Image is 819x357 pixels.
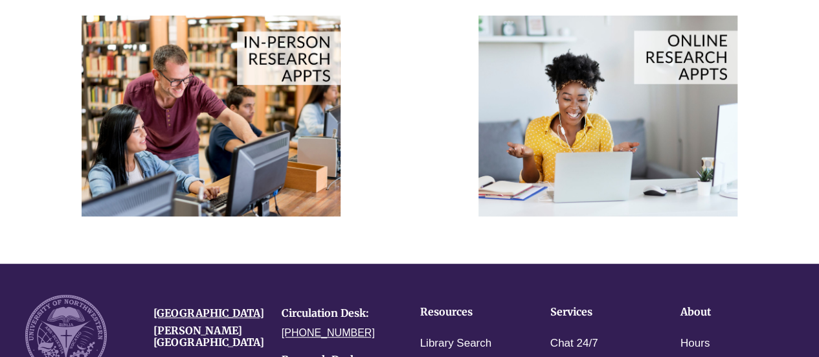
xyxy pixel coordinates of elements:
a: Chat 24/7 [550,334,598,353]
a: Library Search [420,334,491,353]
h4: About [680,306,770,318]
h4: [PERSON_NAME][GEOGRAPHIC_DATA] [153,325,262,348]
h4: Circulation Desk: [282,308,390,319]
a: [GEOGRAPHIC_DATA] [153,306,264,319]
a: Hours [680,334,710,353]
h4: Services [550,306,640,318]
img: Online Appointments [478,16,737,216]
img: In person Appointments [82,16,341,216]
a: [PHONE_NUMBER] [282,327,375,338]
h4: Resources [420,306,510,318]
